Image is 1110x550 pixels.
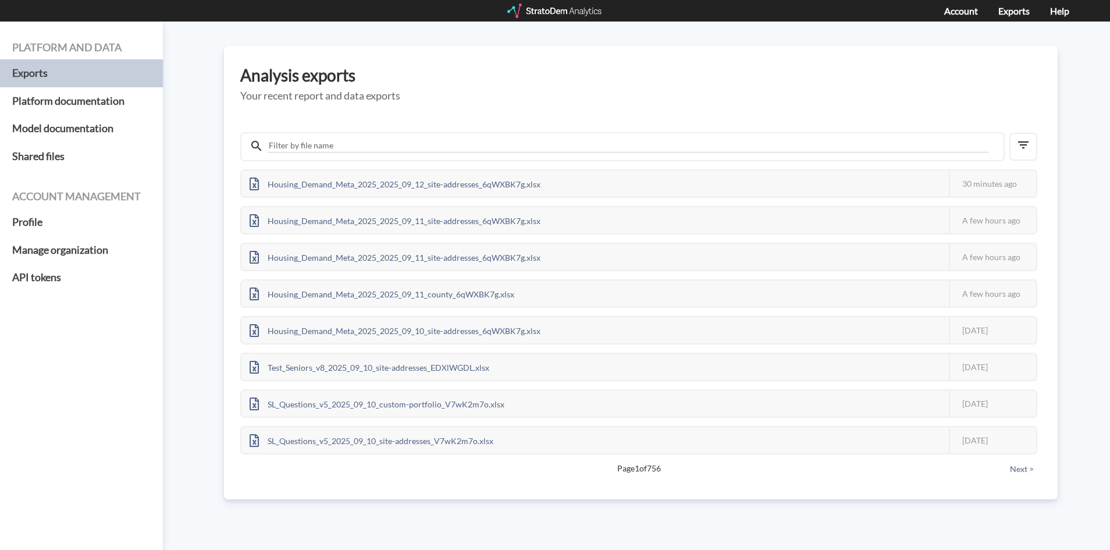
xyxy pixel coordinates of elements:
a: Platform documentation [12,87,151,115]
div: Test_Seniors_v8_2025_09_10_site-addresses_EDXlWGDL.xlsx [241,354,497,380]
div: Housing_Demand_Meta_2025_2025_09_11_site-addresses_6qWXBK7g.xlsx [241,244,549,270]
div: [DATE] [949,354,1036,380]
a: Manage organization [12,236,151,264]
a: API tokens [12,264,151,292]
a: Exports [998,5,1030,16]
div: A few hours ago [949,281,1036,307]
input: Filter by file name [268,139,989,152]
h3: Analysis exports [240,66,1041,84]
a: Profile [12,208,151,236]
div: [DATE] [949,317,1036,343]
h4: Platform and data [12,42,151,54]
a: SL_Questions_v5_2025_09_10_custom-portfolio_V7wK2m7o.xlsx [241,398,513,407]
div: A few hours ago [949,207,1036,233]
button: Next > [1006,463,1037,476]
div: [DATE] [949,427,1036,453]
a: Housing_Demand_Meta_2025_2025_09_11_site-addresses_6qWXBK7g.xlsx [241,251,549,261]
div: Housing_Demand_Meta_2025_2025_09_10_site-addresses_6qWXBK7g.xlsx [241,317,549,343]
h5: Your recent report and data exports [240,90,1041,102]
div: [DATE] [949,391,1036,417]
a: Housing_Demand_Meta_2025_2025_09_11_county_6qWXBK7g.xlsx [241,288,522,297]
div: SL_Questions_v5_2025_09_10_custom-portfolio_V7wK2m7o.xlsx [241,391,513,417]
div: A few hours ago [949,244,1036,270]
div: SL_Questions_v5_2025_09_10_site-addresses_V7wK2m7o.xlsx [241,427,501,453]
div: Housing_Demand_Meta_2025_2025_09_11_site-addresses_6qWXBK7g.xlsx [241,207,549,233]
a: Shared files [12,143,151,171]
div: Housing_Demand_Meta_2025_2025_09_12_site-addresses_6qWXBK7g.xlsx [241,171,549,197]
a: SL_Questions_v5_2025_09_10_site-addresses_V7wK2m7o.xlsx [241,434,501,444]
a: Account [944,5,978,16]
a: Exports [12,59,151,87]
div: Housing_Demand_Meta_2025_2025_09_11_county_6qWXBK7g.xlsx [241,281,522,307]
a: Housing_Demand_Meta_2025_2025_09_10_site-addresses_6qWXBK7g.xlsx [241,324,549,334]
h4: Account management [12,191,151,203]
div: 30 minutes ago [949,171,1036,197]
a: Test_Seniors_v8_2025_09_10_site-addresses_EDXlWGDL.xlsx [241,361,497,371]
a: Model documentation [12,115,151,143]
a: Housing_Demand_Meta_2025_2025_09_11_site-addresses_6qWXBK7g.xlsx [241,214,549,224]
a: Help [1050,5,1069,16]
a: Housing_Demand_Meta_2025_2025_09_12_site-addresses_6qWXBK7g.xlsx [241,178,549,187]
span: Page 1 of 756 [281,463,997,474]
